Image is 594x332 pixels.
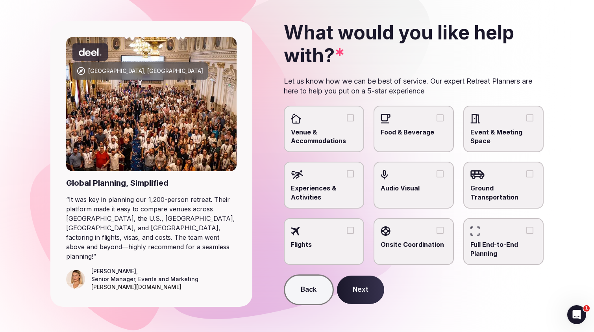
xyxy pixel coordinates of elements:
svg: Deel company logo [79,48,102,56]
button: Onsite Coordination [437,227,444,234]
button: Event & Meeting Space [526,114,533,121]
button: Flights [347,227,354,234]
h2: What would you like help with? [284,21,544,67]
button: Experiences & Activities [347,170,354,177]
span: Ground Transportation [470,184,537,201]
span: Experiences & Activities [291,184,357,201]
div: Global Planning, Simplified [66,177,237,188]
span: Full End-to-End Planning [470,240,537,258]
button: Back [284,274,334,305]
img: Punta Umbria, Spain [66,37,237,171]
div: [GEOGRAPHIC_DATA], [GEOGRAPHIC_DATA] [88,67,203,75]
p: Let us know how we can be best of service. Our expert Retreat Planners are here to help you put o... [284,76,544,96]
span: Onsite Coordination [381,240,447,249]
span: Food & Beverage [381,128,447,136]
div: [PERSON_NAME][DOMAIN_NAME] [91,283,198,291]
iframe: Intercom live chat [567,305,586,324]
div: Senior Manager, Events and Marketing [91,275,198,283]
span: Audio Visual [381,184,447,192]
blockquote: “ It was key in planning our 1,200-person retreat. Their platform made it easy to compare venues ... [66,195,237,261]
button: Full End-to-End Planning [526,227,533,234]
span: Venue & Accommodations [291,128,357,145]
button: Food & Beverage [437,114,444,121]
figcaption: , [91,267,198,291]
img: Triana Jewell-Lujan [66,270,85,289]
span: Event & Meeting Space [470,128,537,145]
button: Audio Visual [437,170,444,177]
button: Next [337,276,384,304]
cite: [PERSON_NAME] [91,268,136,274]
button: Venue & Accommodations [347,114,354,121]
button: Ground Transportation [526,170,533,177]
span: 1 [583,305,590,311]
span: Flights [291,240,357,249]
